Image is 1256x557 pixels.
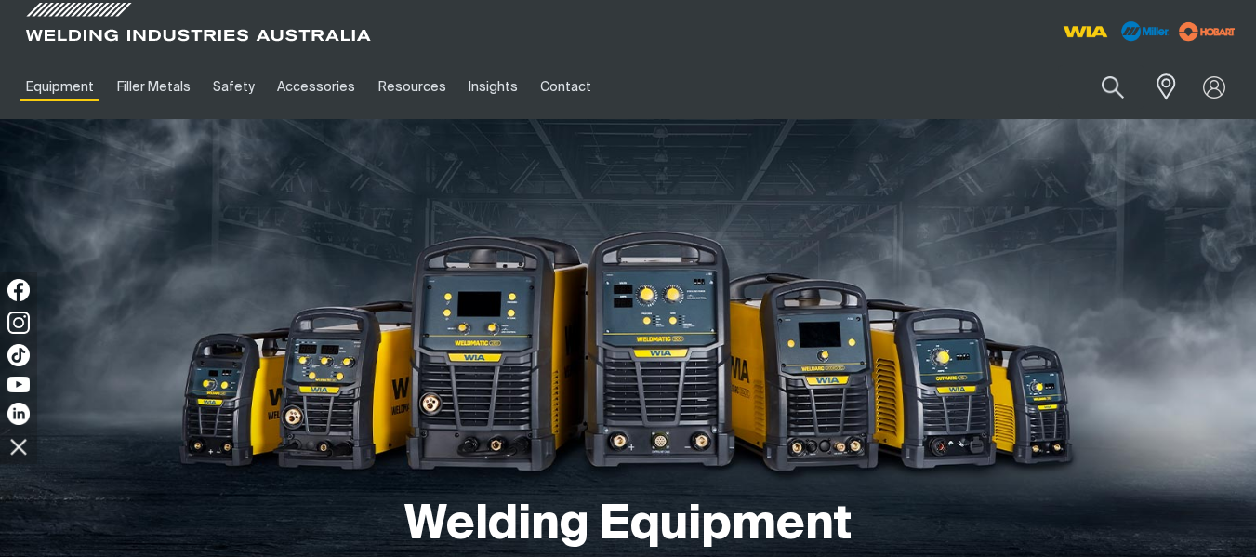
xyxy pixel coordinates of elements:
[404,496,852,556] h1: Welding Equipment
[7,279,30,301] img: Facebook
[1081,65,1144,109] button: Search products
[7,403,30,425] img: LinkedIn
[15,55,105,119] a: Equipment
[7,344,30,366] img: TikTok
[1173,18,1241,46] img: miller
[7,312,30,334] img: Instagram
[367,55,457,119] a: Resources
[457,55,529,119] a: Insights
[15,55,934,119] nav: Main
[3,431,34,462] img: hide socials
[7,377,30,392] img: YouTube
[202,55,266,119] a: Safety
[1058,65,1144,109] input: Product name or item number...
[105,55,201,119] a: Filler Metals
[529,55,602,119] a: Contact
[266,55,366,119] a: Accessories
